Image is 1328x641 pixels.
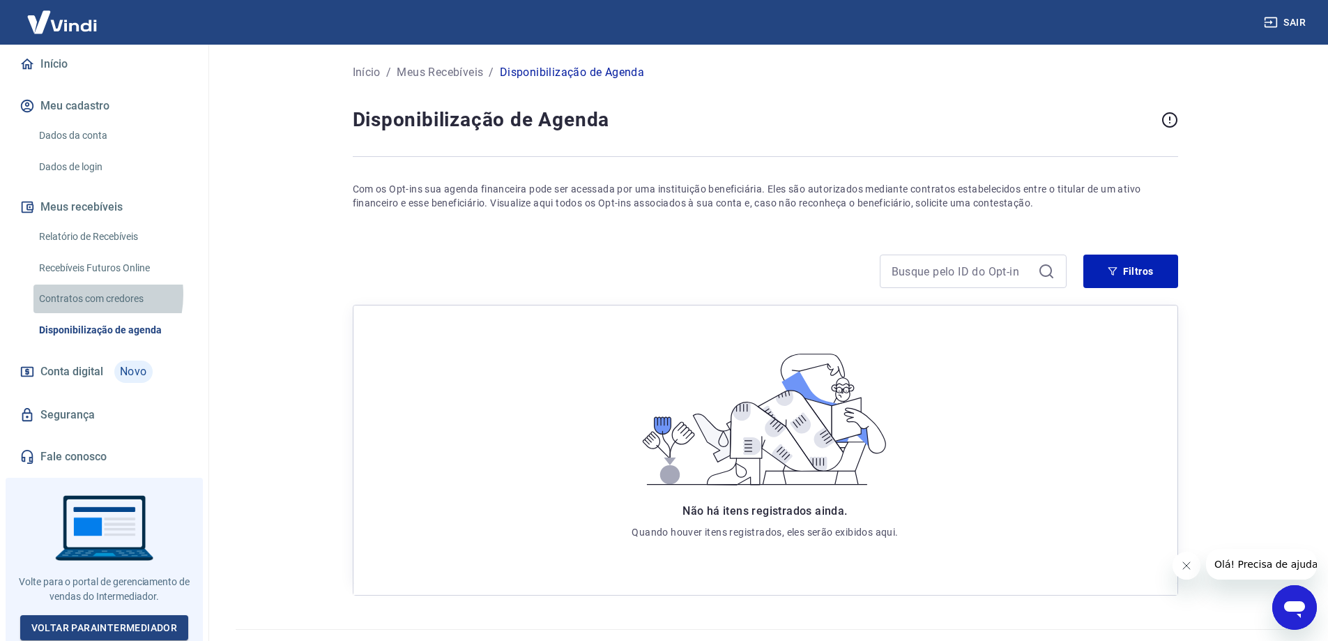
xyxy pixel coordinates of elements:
[33,285,192,313] a: Contratos com credores
[33,254,192,282] a: Recebíveis Futuros Online
[892,261,1032,282] input: Busque pelo ID do Opt-in
[353,106,1156,134] h4: Disponibilização de Agenda
[8,10,117,21] span: Olá! Precisa de ajuda?
[17,91,192,121] button: Meu cadastro
[1083,255,1178,288] button: Filtros
[353,64,381,81] a: Início
[33,316,192,345] a: Disponibilização de agenda
[353,182,1178,210] p: Com os Opt-ins sua agenda financeira pode ser acessada por uma instituição beneficiária. Eles são...
[40,362,103,382] span: Conta digital
[17,49,192,80] a: Início
[397,64,483,81] a: Meus Recebíveis
[489,64,494,81] p: /
[33,153,192,181] a: Dados de login
[1261,10,1311,36] button: Sair
[20,615,189,641] a: Voltar paraIntermediador
[1206,549,1317,580] iframe: Mensagem da empresa
[682,504,847,518] span: Não há itens registrados ainda.
[17,192,192,223] button: Meus recebíveis
[1173,552,1200,580] iframe: Fechar mensagem
[33,121,192,150] a: Dados da conta
[17,442,192,472] a: Fale conosco
[17,1,107,43] img: Vindi
[386,64,391,81] p: /
[114,361,153,383] span: Novo
[1272,585,1317,630] iframe: Botão para abrir a janela de mensagens
[33,223,192,251] a: Relatório de Recebíveis
[500,64,644,81] p: Disponibilização de Agenda
[632,525,898,539] p: Quando houver itens registrados, eles serão exibidos aqui.
[17,355,192,389] a: Conta digitalNovo
[17,400,192,430] a: Segurança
